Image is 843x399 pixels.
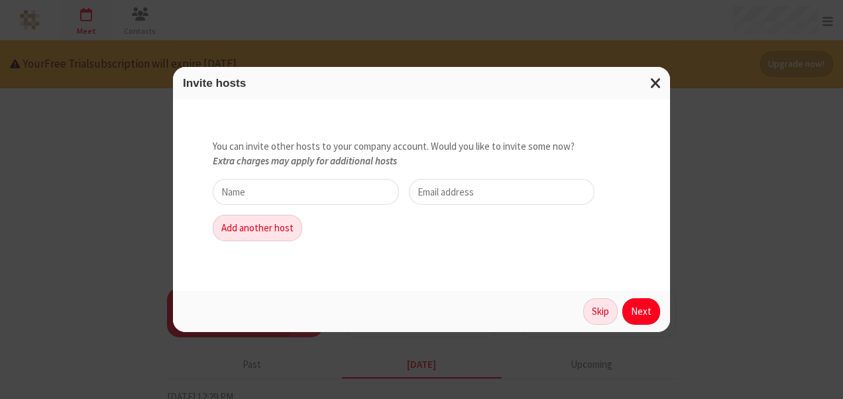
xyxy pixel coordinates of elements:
strong: Extra charges may apply for additional hosts [213,154,397,167]
button: Skip [583,298,618,325]
input: Name [213,179,399,205]
h3: Invite hosts [183,77,660,89]
button: Next [622,298,660,325]
button: Close modal [642,67,670,99]
p: You can invite other hosts to your company account. Would you like to invite some now? [213,139,630,169]
button: Add another host [213,215,302,241]
input: Email address [409,179,595,205]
